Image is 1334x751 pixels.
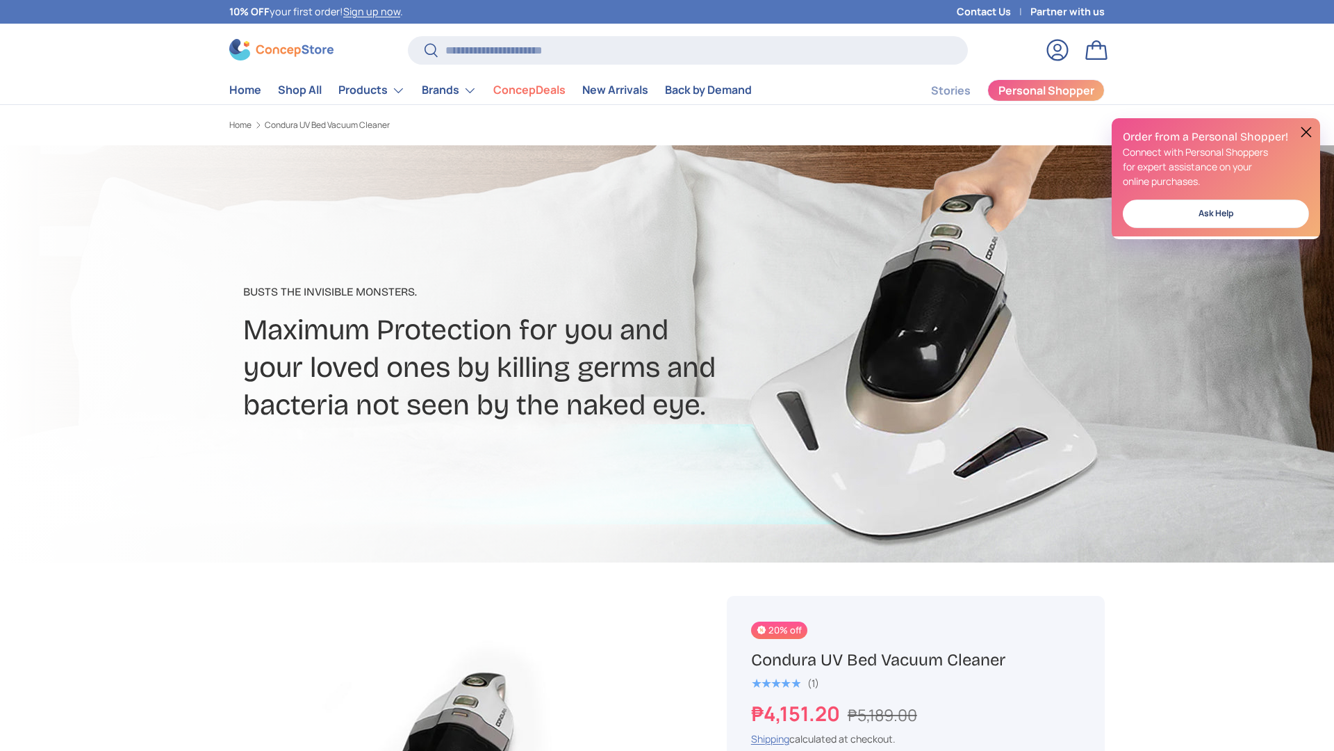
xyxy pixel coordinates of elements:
[1123,145,1309,188] p: Connect with Personal Shoppers for expert assistance on your online purchases.
[229,4,403,19] p: your first order! .
[957,4,1030,19] a: Contact Us
[229,76,261,104] a: Home
[229,76,752,104] nav: Primary
[751,649,1080,671] h1: Condura UV Bed Vacuum Cleaner
[278,76,322,104] a: Shop All
[229,121,252,129] a: Home
[751,732,1080,746] div: calculated at checkout.
[229,119,693,131] nav: Breadcrumbs
[265,121,390,129] a: Condura UV Bed Vacuum Cleaner
[422,76,477,104] a: Brands
[751,622,807,639] span: 20% off
[582,76,648,104] a: New Arrivals
[243,312,777,424] h2: Maximum Protection for you and your loved ones by killing germs and bacteria not seen by the nake...
[848,704,917,726] s: ₱5,189.00
[751,677,800,691] span: ★★★★★
[229,39,333,60] img: ConcepStore
[931,77,971,104] a: Stories
[987,79,1105,102] a: Personal Shopper
[665,76,752,104] a: Back by Demand
[998,85,1094,96] span: Personal Shopper
[338,76,405,104] a: Products
[343,5,400,18] a: Sign up now
[229,5,270,18] strong: 10% OFF
[751,677,800,690] div: 5.0 out of 5.0 stars
[330,76,413,104] summary: Products
[493,76,566,104] a: ConcepDeals
[1123,129,1309,145] h2: Order from a Personal Shopper!
[751,675,819,690] a: 5.0 out of 5.0 stars (1)
[898,76,1105,104] nav: Secondary
[751,732,789,745] a: Shipping
[1030,4,1105,19] a: Partner with us
[243,284,777,300] p: Busts The Invisible Monsters​.
[807,678,819,688] div: (1)
[751,700,843,727] strong: ₱4,151.20
[413,76,485,104] summary: Brands
[1123,200,1309,228] a: Ask Help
